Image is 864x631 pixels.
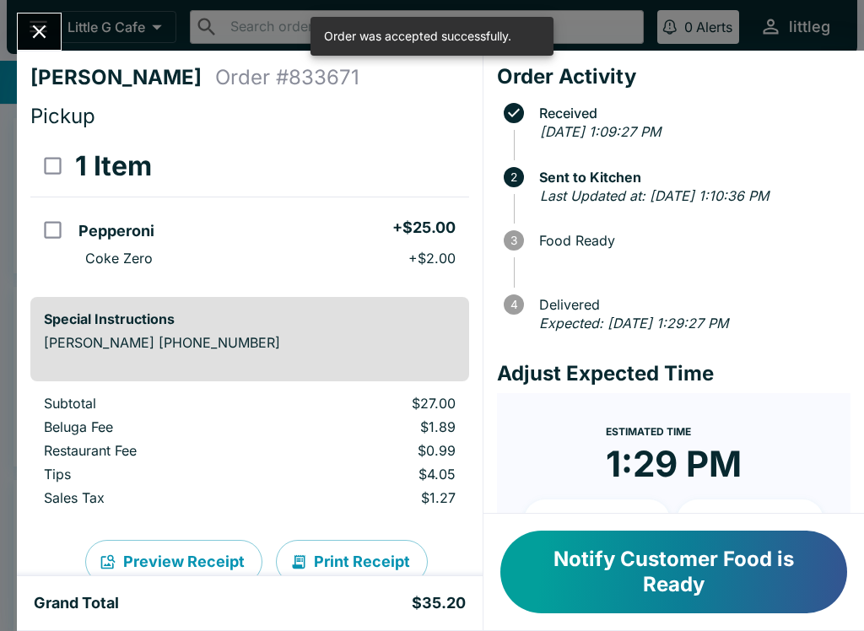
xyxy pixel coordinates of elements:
[540,123,661,140] em: [DATE] 1:09:27 PM
[44,489,267,506] p: Sales Tax
[276,540,428,584] button: Print Receipt
[215,65,359,90] h4: Order # 833671
[75,149,152,183] h3: 1 Item
[324,22,511,51] div: Order was accepted successfully.
[606,442,742,486] time: 1:29 PM
[531,233,850,248] span: Food Ready
[539,315,728,332] em: Expected: [DATE] 1:29:27 PM
[44,466,267,483] p: Tips
[677,499,823,542] button: + 20
[540,187,769,204] em: Last Updated at: [DATE] 1:10:36 PM
[510,298,517,311] text: 4
[30,104,95,128] span: Pickup
[34,593,119,613] h5: Grand Total
[44,442,267,459] p: Restaurant Fee
[30,65,215,90] h4: [PERSON_NAME]
[510,170,517,184] text: 2
[294,489,456,506] p: $1.27
[524,499,671,542] button: + 10
[392,218,456,238] h5: + $25.00
[531,170,850,185] span: Sent to Kitchen
[531,105,850,121] span: Received
[85,250,153,267] p: Coke Zero
[294,418,456,435] p: $1.89
[18,13,61,50] button: Close
[85,540,262,584] button: Preview Receipt
[497,361,850,386] h4: Adjust Expected Time
[78,221,154,241] h5: Pepperoni
[606,425,691,438] span: Estimated Time
[44,310,456,327] h6: Special Instructions
[44,418,267,435] p: Beluga Fee
[44,334,456,351] p: [PERSON_NAME] [PHONE_NUMBER]
[30,136,469,283] table: orders table
[294,442,456,459] p: $0.99
[510,234,517,247] text: 3
[531,297,850,312] span: Delivered
[294,395,456,412] p: $27.00
[497,64,850,89] h4: Order Activity
[408,250,456,267] p: + $2.00
[294,466,456,483] p: $4.05
[412,593,466,613] h5: $35.20
[500,531,847,613] button: Notify Customer Food is Ready
[44,395,267,412] p: Subtotal
[30,395,469,513] table: orders table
